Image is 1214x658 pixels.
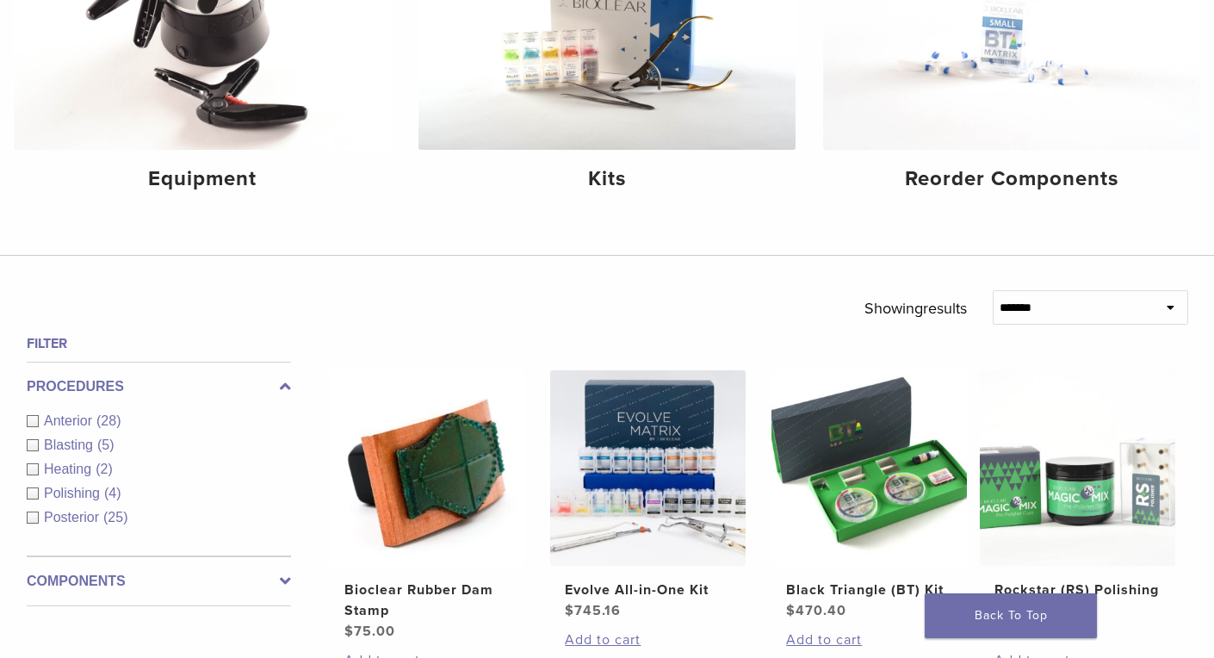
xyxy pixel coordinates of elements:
[432,164,782,195] h4: Kits
[103,510,127,525] span: (25)
[27,571,291,592] label: Components
[97,438,115,452] span: (5)
[786,580,952,600] h2: Black Triangle (BT) Kit
[44,462,96,476] span: Heating
[771,370,967,621] a: Black Triangle (BT) KitBlack Triangle (BT) Kit $470.40
[837,164,1186,195] h4: Reorder Components
[565,602,621,619] bdi: 745.16
[771,370,967,566] img: Black Triangle (BT) Kit
[565,580,731,600] h2: Evolve All-in-One Kit
[344,623,395,640] bdi: 75.00
[925,593,1097,638] a: Back To Top
[344,623,354,640] span: $
[344,580,511,621] h2: Bioclear Rubber Dam Stamp
[96,462,113,476] span: (2)
[44,486,104,500] span: Polishing
[44,438,97,452] span: Blasting
[27,376,291,397] label: Procedures
[330,370,525,642] a: Bioclear Rubber Dam StampBioclear Rubber Dam Stamp $75.00
[330,370,525,566] img: Bioclear Rubber Dam Stamp
[27,333,291,354] h4: Filter
[786,630,952,650] a: Add to cart: “Black Triangle (BT) Kit”
[104,486,121,500] span: (4)
[980,370,1175,566] img: Rockstar (RS) Polishing Kit
[980,370,1175,642] a: Rockstar (RS) Polishing KitRockstar (RS) Polishing Kit $235.20
[565,602,574,619] span: $
[994,623,1004,640] span: $
[96,413,121,428] span: (28)
[565,630,731,650] a: Add to cart: “Evolve All-in-One Kit”
[786,602,796,619] span: $
[994,580,1161,621] h2: Rockstar (RS) Polishing Kit
[786,602,846,619] bdi: 470.40
[550,370,746,621] a: Evolve All-in-One KitEvolve All-in-One Kit $745.16
[44,413,96,428] span: Anterior
[994,623,1055,640] bdi: 235.20
[550,370,746,566] img: Evolve All-in-One Kit
[864,290,967,326] p: Showing results
[28,164,377,195] h4: Equipment
[44,510,103,525] span: Posterior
